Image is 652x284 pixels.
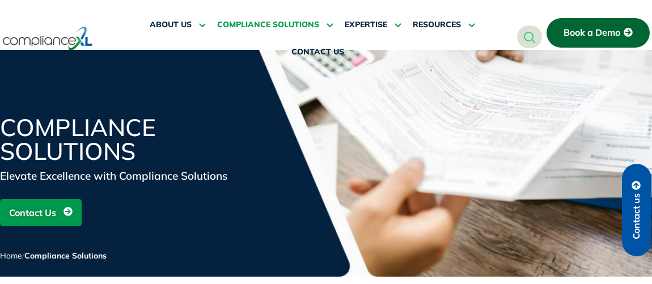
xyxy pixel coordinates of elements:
a: CONTACT US [291,39,344,66]
span: RESOURCES [413,20,461,30]
span: CONTACT US [291,47,344,57]
span: EXPERTISE [345,20,387,30]
span: Compliance Solutions [24,251,107,261]
a: ABOUT US [150,11,206,39]
a: COMPLIANCE SOLUTIONS [217,11,333,39]
a: Contact us [622,164,651,256]
span: Contact us [632,193,642,239]
span: Contact Us [9,202,56,223]
span: COMPLIANCE SOLUTIONS [217,20,319,30]
a: EXPERTISE [345,11,401,39]
a: Book a Demo [547,18,650,48]
span: Book a Demo [564,28,620,38]
a: navsearch-button [517,26,542,48]
a: RESOURCES [413,11,475,39]
img: logo-one.svg [3,26,93,52]
span: ABOUT US [150,20,192,30]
